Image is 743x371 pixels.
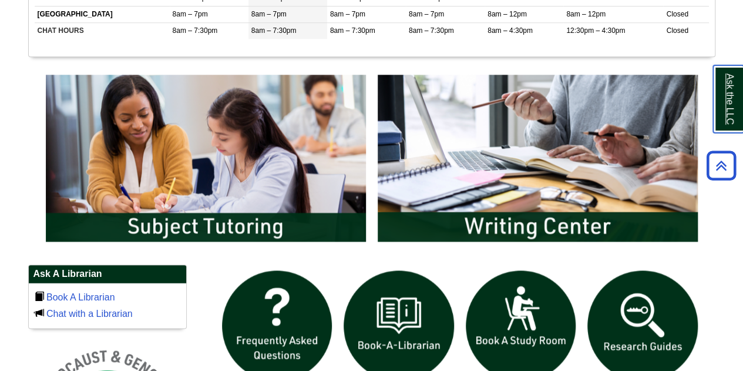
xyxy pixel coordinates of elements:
[173,10,208,18] span: 8am – 7pm
[566,26,625,35] span: 12:30pm – 4:30pm
[35,22,170,39] td: CHAT HOURS
[666,26,688,35] span: Closed
[409,26,454,35] span: 8am – 7:30pm
[330,10,365,18] span: 8am – 7pm
[372,69,704,248] img: Writing Center Information
[330,26,375,35] span: 8am – 7:30pm
[35,6,170,22] td: [GEOGRAPHIC_DATA]
[29,265,186,283] h2: Ask A Librarian
[46,309,133,319] a: Chat with a Librarian
[251,26,297,35] span: 8am – 7:30pm
[251,10,287,18] span: 8am – 7pm
[488,10,527,18] span: 8am – 12pm
[40,69,372,248] img: Subject Tutoring Information
[566,10,606,18] span: 8am – 12pm
[409,10,444,18] span: 8am – 7pm
[702,158,740,173] a: Back to Top
[488,26,533,35] span: 8am – 4:30pm
[40,69,704,253] div: slideshow
[46,292,115,302] a: Book A Librarian
[666,10,688,18] span: Closed
[173,26,218,35] span: 8am – 7:30pm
